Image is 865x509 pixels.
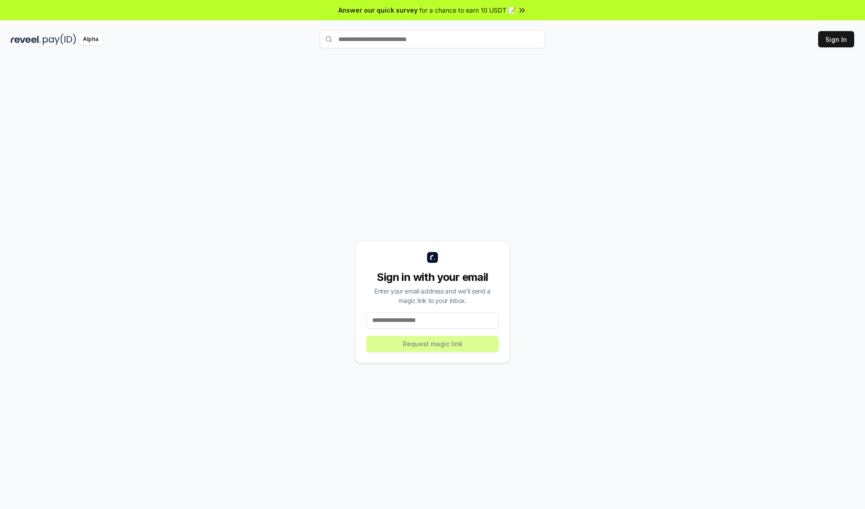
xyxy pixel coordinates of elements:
div: Alpha [78,34,103,45]
img: logo_small [427,252,438,263]
img: reveel_dark [11,34,41,45]
img: pay_id [43,34,76,45]
button: Sign In [818,31,854,47]
span: Answer our quick survey [338,5,418,15]
span: for a chance to earn 10 USDT 📝 [419,5,516,15]
div: Sign in with your email [366,270,499,284]
div: Enter your email address and we’ll send a magic link to your inbox. [366,286,499,305]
